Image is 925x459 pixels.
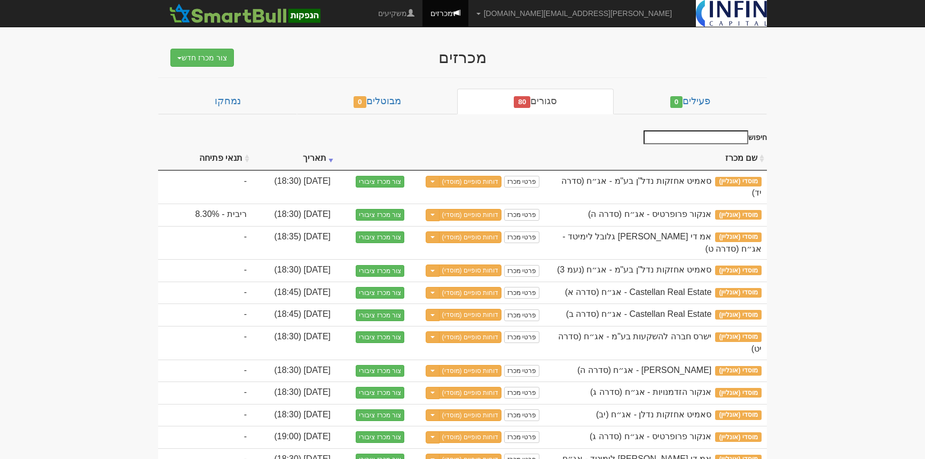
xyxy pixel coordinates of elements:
span: מוסדי (אונליין) [715,366,762,376]
span: מוסדי (אונליין) [715,210,762,220]
button: צור מכרז ציבורי [356,209,404,221]
td: [DATE] (18:30) [252,170,336,204]
a: פעילים [614,89,767,114]
td: [DATE] (18:30) [252,360,336,382]
span: סאמיט אחזקות נדלן - אג״ח (יב) [596,410,711,419]
button: צור מכרז ציבורי [356,387,404,399]
a: פרטי מכרז [504,387,539,399]
td: - [158,170,252,204]
input: חיפוש [644,130,748,144]
span: ישרס חברה להשקעות בע"מ - אג״ח (סדרה יט) [558,332,762,353]
span: קופרליין - אג״ח (סדרה ה) [577,365,711,375]
a: דוחות סופיים (מוסדי) [439,409,502,421]
td: - [158,404,252,426]
th: תנאי פתיחה : activate to sort column ascending [158,147,252,170]
button: צור מכרז חדש [170,49,234,67]
button: צור מכרז ציבורי [356,176,404,188]
a: פרטי מכרז [504,331,539,343]
a: דוחות סופיים (מוסדי) [439,387,502,399]
td: - [158,304,252,326]
button: צור מכרז ציבורי [356,409,404,421]
td: [DATE] (18:35) [252,226,336,260]
td: - [158,426,252,448]
button: צור מכרז ציבורי [356,287,404,299]
img: SmartBull Logo [166,3,323,24]
span: מוסדי (אונליין) [715,266,762,275]
span: מוסדי (אונליין) [715,232,762,242]
span: אנקור פרופרטיס - אג״ח (סדרה ג) [590,432,711,441]
td: [DATE] (18:30) [252,204,336,226]
span: Castellan Real Estate - אג״ח (סדרה א) [565,287,712,297]
a: פרטי מכרז [504,176,539,188]
span: מוסדי (אונליין) [715,288,762,298]
a: דוחות סופיים (מוסדי) [439,231,502,243]
button: צור מכרז ציבורי [356,265,404,277]
span: אנקור פרופרטיס - אג״ח (סדרה ה) [588,209,711,219]
a: דוחות סופיים (מוסדי) [439,209,502,221]
span: Castellan Real Estate - אג״ח (סדרה ב) [566,309,712,318]
a: נמחקו [158,89,297,114]
span: מוסדי (אונליין) [715,410,762,420]
a: פרטי מכרז [504,231,539,243]
a: דוחות סופיים (מוסדי) [439,309,502,321]
span: מוסדי (אונליין) [715,177,762,186]
td: - [158,282,252,304]
td: [DATE] (18:30) [252,259,336,282]
a: מבוטלים [297,89,457,114]
a: פרטי מכרז [504,209,539,221]
div: מכרזים [254,49,671,66]
span: מוסדי (אונליין) [715,432,762,442]
td: - [158,326,252,360]
td: - [158,382,252,404]
td: [DATE] (18:30) [252,382,336,404]
span: 0 [354,96,366,108]
a: דוחות סופיים (מוסדי) [439,331,502,343]
span: מוסדי (אונליין) [715,388,762,398]
a: דוחות סופיים (מוסדי) [439,287,502,299]
td: [DATE] (19:00) [252,426,336,448]
span: 80 [514,96,530,108]
span: 0 [670,96,683,108]
button: צור מכרז ציבורי [356,231,404,243]
span: סאמיט אחזקות נדל"ן בע"מ - אג״ח (סדרה יד) [561,176,762,198]
label: חיפוש [640,130,767,144]
th: שם מכרז : activate to sort column ascending [545,147,767,170]
a: פרטי מכרז [504,365,539,377]
button: צור מכרז ציבורי [356,309,404,321]
td: - [158,259,252,282]
td: [DATE] (18:30) [252,404,336,426]
a: דוחות סופיים (מוסדי) [439,264,502,276]
a: דוחות סופיים (מוסדי) [439,431,502,443]
button: צור מכרז ציבורי [356,331,404,343]
a: פרטי מכרז [504,309,539,321]
a: פרטי מכרז [504,431,539,443]
button: צור מכרז ציבורי [356,431,404,443]
span: אנקור הזדמנויות - אג״ח (סדרה ג) [590,387,711,396]
td: [DATE] (18:45) [252,282,336,304]
a: פרטי מכרז [504,265,539,277]
span: אמ די גי ריאל אסטייט גלובל לימיטד - אג״ח (סדרה ט) [562,232,762,253]
th: תאריך : activate to sort column ascending [252,147,336,170]
td: [DATE] (18:30) [252,326,336,360]
a: דוחות סופיים (מוסדי) [439,365,502,377]
a: פרטי מכרז [504,409,539,421]
td: ריבית - 8.30% [158,204,252,226]
td: [DATE] (18:45) [252,304,336,326]
a: דוחות סופיים (מוסדי) [439,176,502,188]
button: צור מכרז ציבורי [356,365,404,377]
span: סאמיט אחזקות נדל"ן בע"מ - אג״ח (נעמ 3) [557,265,711,274]
td: - [158,360,252,382]
span: מוסדי (אונליין) [715,332,762,342]
span: מוסדי (אונליין) [715,310,762,320]
td: - [158,226,252,260]
a: סגורים [457,89,614,114]
a: פרטי מכרז [504,287,539,299]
